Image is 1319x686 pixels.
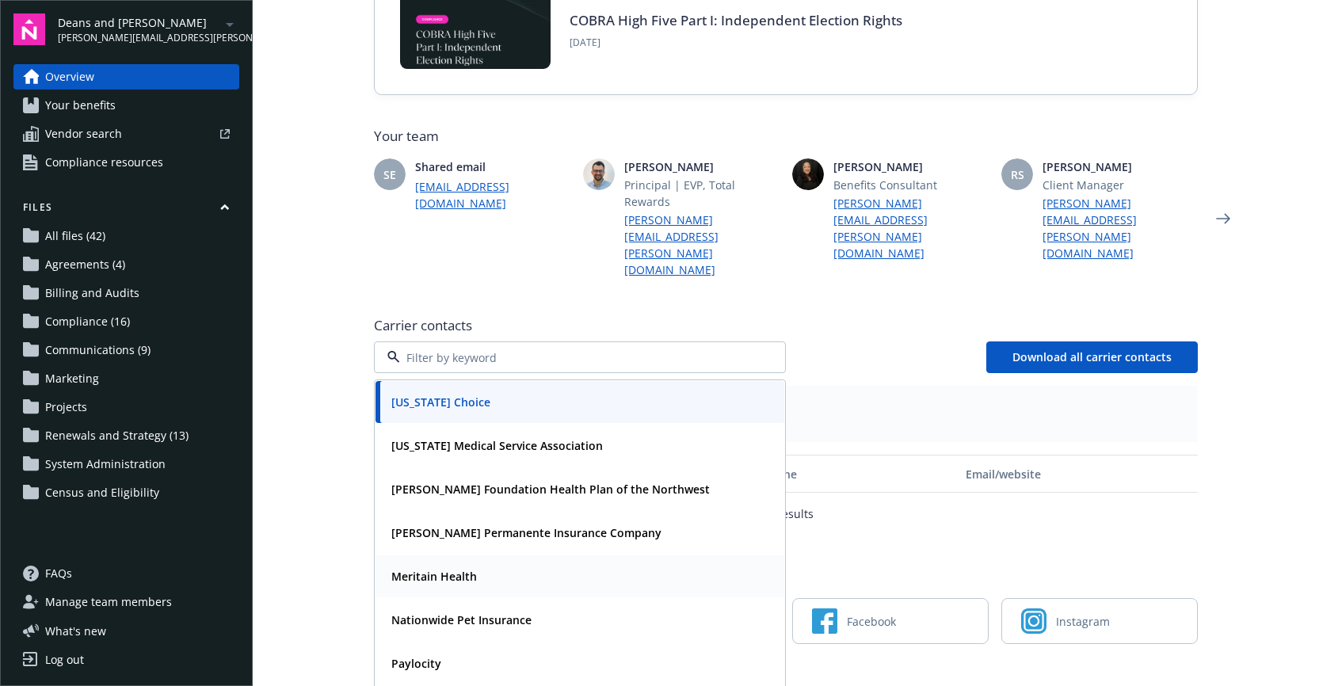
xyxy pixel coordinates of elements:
[13,64,239,90] a: Overview
[13,223,239,249] a: All files (42)
[13,423,239,448] a: Renewals and Strategy (13)
[391,569,477,584] strong: Meritain Health
[391,612,532,627] strong: Nationwide Pet Insurance
[45,561,72,586] span: FAQs
[13,280,239,306] a: Billing and Audits
[570,11,902,29] a: COBRA High Five Part I: Independent Election Rights
[13,13,45,45] img: navigator-logo.svg
[13,200,239,220] button: Files
[45,423,189,448] span: Renewals and Strategy (13)
[415,178,570,212] a: [EMAIL_ADDRESS][DOMAIN_NAME]
[624,212,780,278] a: [PERSON_NAME][EMAIL_ADDRESS][PERSON_NAME][DOMAIN_NAME]
[986,341,1198,373] button: Download all carrier contacts
[13,121,239,147] a: Vendor search
[383,166,396,183] span: SE
[1011,166,1024,183] span: RS
[624,158,780,175] span: [PERSON_NAME]
[45,150,163,175] span: Compliance resources
[45,589,172,615] span: Manage team members
[13,561,239,586] a: FAQs
[13,394,239,420] a: Projects
[387,398,1185,413] span: Plan types
[13,337,239,363] a: Communications (9)
[13,366,239,391] a: Marketing
[959,455,1198,493] button: Email/website
[847,613,896,630] span: Facebook
[583,158,615,190] img: photo
[13,480,239,505] a: Census and Eligibility
[58,31,220,45] span: [PERSON_NAME][EMAIL_ADDRESS][PERSON_NAME][DOMAIN_NAME]
[374,316,1198,335] span: Carrier contacts
[1210,206,1236,231] a: Next
[45,93,116,118] span: Your benefits
[1043,177,1198,193] span: Client Manager
[13,93,239,118] a: Your benefits
[13,623,132,639] button: What's new
[13,309,239,334] a: Compliance (16)
[13,150,239,175] a: Compliance resources
[45,280,139,306] span: Billing and Audits
[58,14,220,31] span: Deans and [PERSON_NAME]
[45,452,166,477] span: System Administration
[45,121,122,147] span: Vendor search
[1056,613,1110,630] span: Instagram
[762,466,952,482] div: Phone
[391,482,710,497] strong: [PERSON_NAME] Foundation Health Plan of the Northwest
[220,14,239,33] a: arrowDropDown
[624,177,780,210] span: Principal | EVP, Total Rewards
[1012,349,1172,364] span: Download all carrier contacts
[58,13,239,45] button: Deans and [PERSON_NAME][PERSON_NAME][EMAIL_ADDRESS][PERSON_NAME][DOMAIN_NAME]arrowDropDown
[400,349,753,366] input: Filter by keyword
[1043,158,1198,175] span: [PERSON_NAME]
[387,413,1185,429] span: -
[391,394,490,410] strong: [US_STATE] Choice
[415,158,570,175] span: Shared email
[45,64,94,90] span: Overview
[45,337,151,363] span: Communications (9)
[13,452,239,477] a: System Administration
[833,195,989,261] a: [PERSON_NAME][EMAIL_ADDRESS][PERSON_NAME][DOMAIN_NAME]
[45,394,87,420] span: Projects
[45,252,125,277] span: Agreements (4)
[45,223,105,249] span: All files (42)
[792,158,824,190] img: photo
[833,177,989,193] span: Benefits Consultant
[391,438,603,453] strong: [US_STATE] Medical Service Association
[756,455,959,493] button: Phone
[833,158,989,175] span: [PERSON_NAME]
[45,309,130,334] span: Compliance (16)
[759,505,814,522] p: No results
[374,127,1198,146] span: Your team
[792,598,989,644] a: Facebook
[45,623,106,639] span: What ' s new
[45,366,99,391] span: Marketing
[391,656,441,671] strong: Paylocity
[13,252,239,277] a: Agreements (4)
[570,36,902,50] span: [DATE]
[45,647,84,673] div: Log out
[13,589,239,615] a: Manage team members
[391,525,661,540] strong: [PERSON_NAME] Permanente Insurance Company
[45,480,159,505] span: Census and Eligibility
[1043,195,1198,261] a: [PERSON_NAME][EMAIL_ADDRESS][PERSON_NAME][DOMAIN_NAME]
[966,466,1191,482] div: Email/website
[1001,598,1198,644] a: Instagram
